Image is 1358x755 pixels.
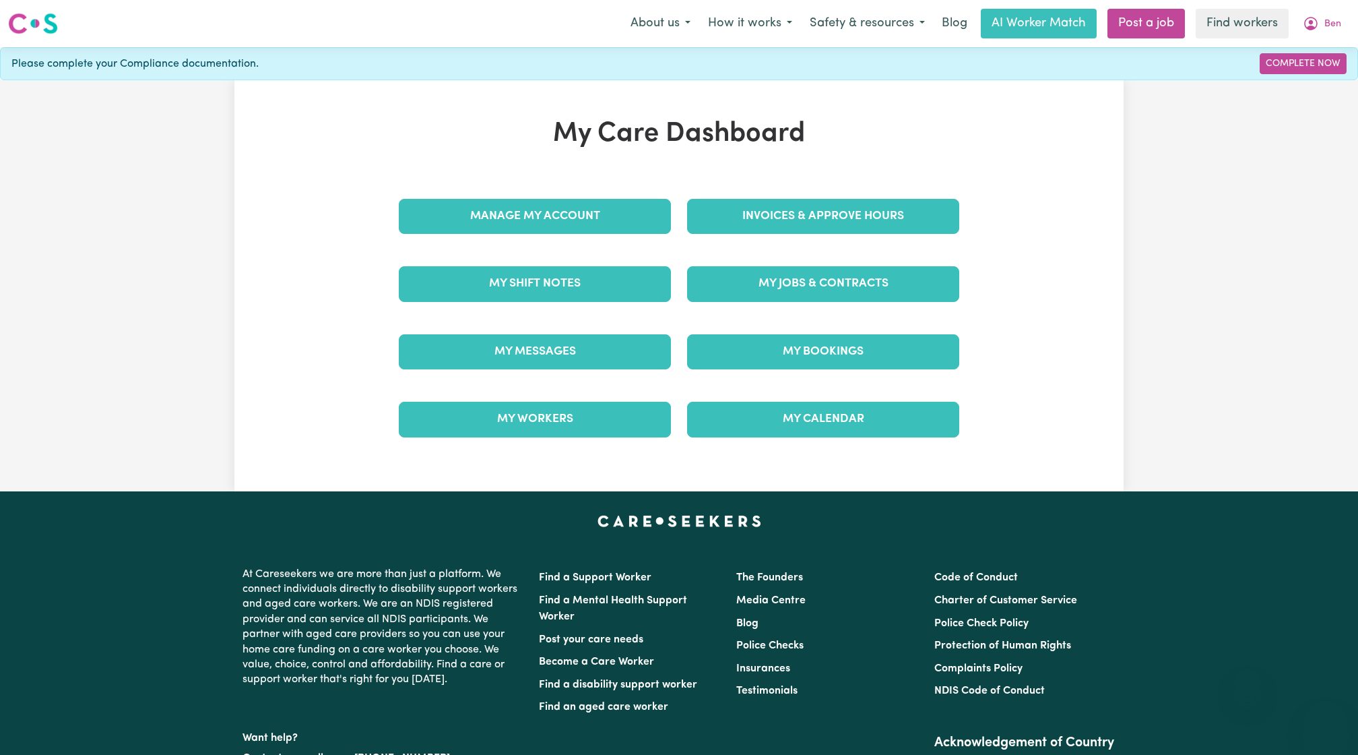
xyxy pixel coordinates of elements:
[391,118,967,150] h1: My Care Dashboard
[1294,9,1350,38] button: My Account
[1107,9,1185,38] a: Post a job
[539,679,697,690] a: Find a disability support worker
[399,199,671,234] a: Manage My Account
[1196,9,1289,38] a: Find workers
[597,516,761,526] a: Careseekers home page
[1304,701,1347,744] iframe: Button to launch messaging window
[11,56,259,72] span: Please complete your Compliance documentation.
[687,402,959,437] a: My Calendar
[687,334,959,369] a: My Bookings
[934,618,1029,629] a: Police Check Policy
[687,199,959,234] a: Invoices & Approve Hours
[1260,53,1347,74] a: Complete Now
[622,9,699,38] button: About us
[243,725,523,746] p: Want help?
[736,618,758,629] a: Blog
[539,634,643,645] a: Post your care needs
[8,11,58,36] img: Careseekers logo
[699,9,801,38] button: How it works
[934,9,975,38] a: Blog
[934,663,1023,674] a: Complaints Policy
[934,686,1045,696] a: NDIS Code of Conduct
[1324,17,1341,32] span: Ben
[934,735,1115,751] h2: Acknowledgement of Country
[1234,669,1261,696] iframe: Close message
[736,640,804,651] a: Police Checks
[934,595,1077,606] a: Charter of Customer Service
[981,9,1097,38] a: AI Worker Match
[736,595,806,606] a: Media Centre
[399,334,671,369] a: My Messages
[399,402,671,437] a: My Workers
[539,595,687,622] a: Find a Mental Health Support Worker
[399,266,671,301] a: My Shift Notes
[243,562,523,693] p: At Careseekers we are more than just a platform. We connect individuals directly to disability su...
[736,686,798,696] a: Testimonials
[539,572,651,583] a: Find a Support Worker
[539,657,654,667] a: Become a Care Worker
[736,572,803,583] a: The Founders
[736,663,790,674] a: Insurances
[934,572,1018,583] a: Code of Conduct
[8,8,58,39] a: Careseekers logo
[934,640,1071,651] a: Protection of Human Rights
[539,702,668,713] a: Find an aged care worker
[801,9,934,38] button: Safety & resources
[687,266,959,301] a: My Jobs & Contracts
